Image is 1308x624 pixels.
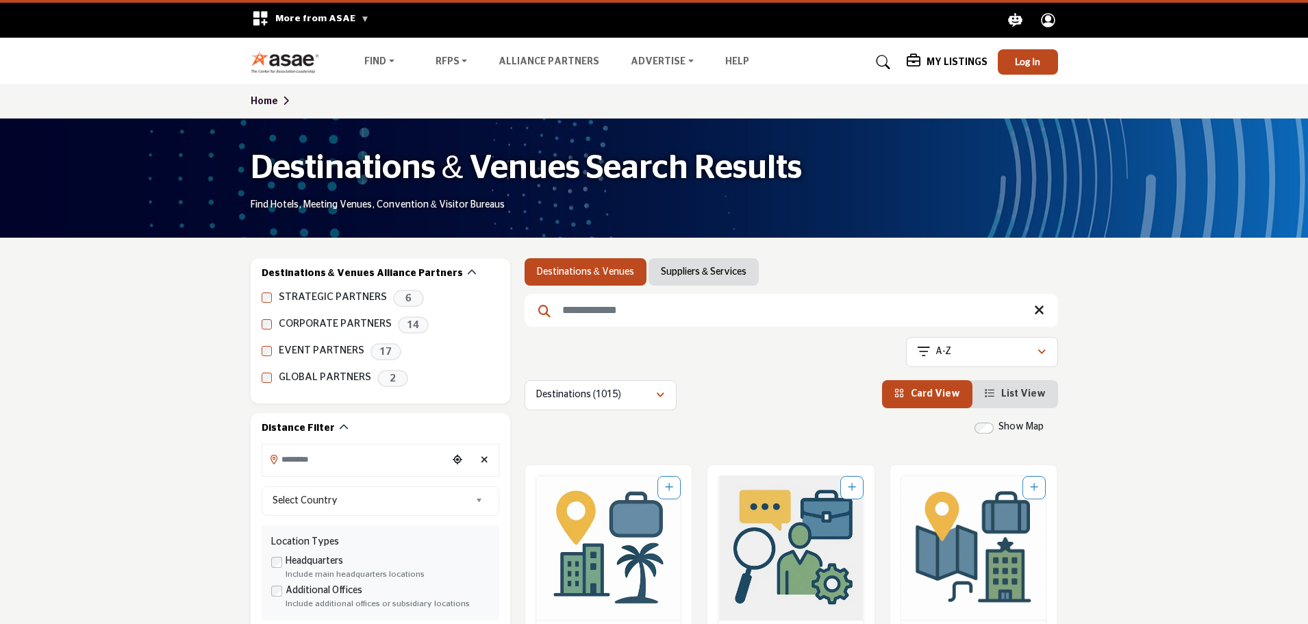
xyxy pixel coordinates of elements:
label: Show Map [998,420,1044,434]
a: Add To List [665,483,673,492]
span: 6 [393,290,424,307]
a: View List [985,389,1046,399]
label: CORPORATE PARTNERS [279,316,392,332]
button: Destinations (1015) [525,380,677,410]
label: EVENT PARTNERS [279,343,364,359]
div: Choose your current location [447,446,468,475]
div: My Listings [907,54,988,71]
span: 2 [377,370,408,387]
li: List View [972,380,1058,408]
li: Card View [882,380,972,408]
a: Home [251,97,294,106]
p: Find Hotels, Meeting Venues, Convention & Visitor Bureaus [251,199,505,212]
div: More from ASAE [243,3,378,38]
a: Find [355,53,404,72]
a: RFPs [426,53,477,72]
p: A-Z [935,345,951,359]
a: Help [725,57,749,66]
a: Open Listing in new tab [536,476,681,620]
div: Include main headquarters locations [286,569,490,581]
input: CORPORATE PARTNERS checkbox [262,319,272,329]
img: 1970 [536,476,681,620]
div: Clear search location [475,446,495,475]
span: Card View [911,389,960,399]
span: List View [1001,389,1046,399]
h2: Distance Filter [262,422,335,436]
a: Add To List [848,483,856,492]
label: Headquarters [286,554,343,569]
p: Destinations (1015) [536,388,621,402]
label: GLOBAL PARTNERS [279,370,371,386]
input: GLOBAL PARTNERS checkbox [262,373,272,383]
span: Log In [1015,55,1040,67]
a: Advertise [621,53,703,72]
a: Destinations & Venues [537,265,634,279]
a: Open Listing in new tab [901,476,1046,620]
button: Log In [998,49,1058,75]
img: 21c Museum Hotel Lexington [901,476,1046,620]
span: Select Country [273,492,470,509]
input: EVENT PARTNERS checkbox [262,346,272,356]
div: Include additional offices or subsidiary locations [286,598,490,610]
input: Search Location [262,446,447,473]
h2: Destinations & Venues Alliance Partners [262,267,463,281]
span: More from ASAE [275,14,369,23]
a: Search [863,51,899,73]
a: Alliance Partners [499,57,599,66]
input: Search Keyword [525,294,1058,327]
input: STRATEGIC PARTNERS checkbox [262,292,272,303]
label: Additional Offices [286,584,362,598]
a: Open Listing in new tab [718,476,864,620]
h1: Destinations & Venues Search Results [251,147,802,190]
a: Suppliers & Services [661,265,746,279]
div: Location Types [271,535,490,549]
a: Add To List [1030,483,1038,492]
span: 14 [398,316,429,334]
a: View Card [894,389,960,399]
label: STRATEGIC PARTNERS [279,290,387,305]
span: 17 [370,343,401,360]
button: A-Z [906,337,1058,367]
img: Site Logo [251,51,327,73]
img: 1Concier [718,476,864,620]
h5: My Listings [927,56,988,68]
